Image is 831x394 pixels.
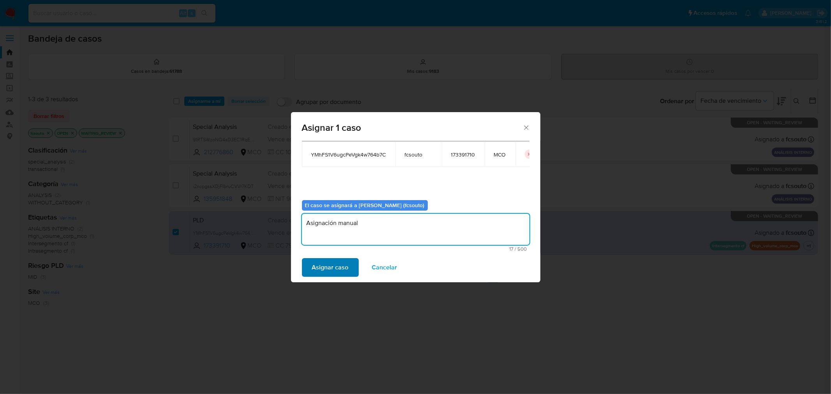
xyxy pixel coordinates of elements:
[451,151,475,158] span: 173391710
[525,150,534,159] button: icon-button
[372,259,397,276] span: Cancelar
[494,151,506,158] span: MCO
[302,214,529,245] textarea: Asignación manual
[311,151,386,158] span: YMhFS1V6ugcPeVgk4w764b7C
[405,151,432,158] span: fcsouto
[522,124,529,131] button: Cerrar ventana
[302,258,359,277] button: Asignar caso
[302,123,523,132] span: Asignar 1 caso
[305,201,425,209] b: El caso se asignará a [PERSON_NAME] (fcsouto)
[304,246,527,252] span: Máximo 500 caracteres
[312,259,349,276] span: Asignar caso
[291,112,540,282] div: assign-modal
[362,258,408,277] button: Cancelar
